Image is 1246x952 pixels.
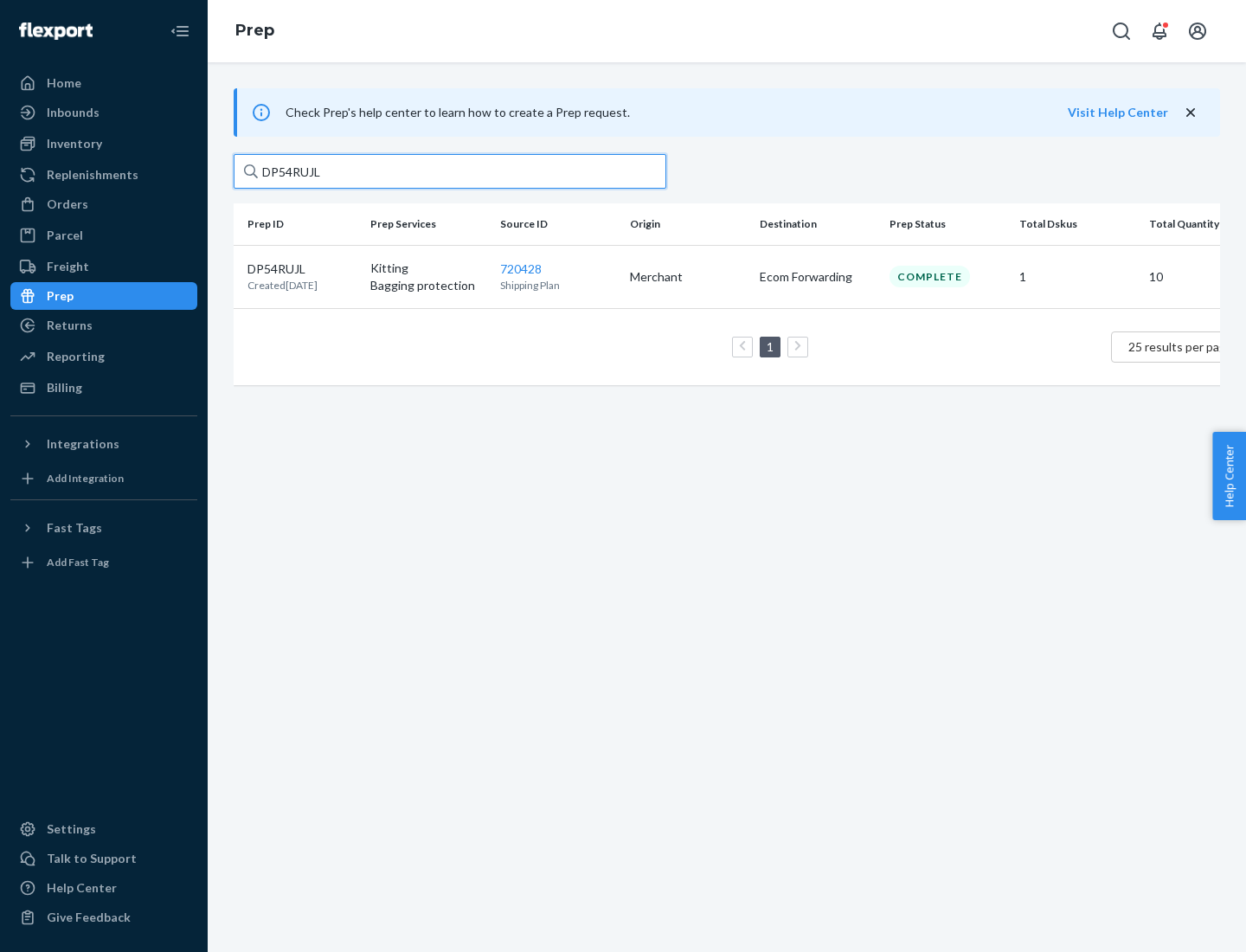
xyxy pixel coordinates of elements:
[47,104,100,121] div: Inbounds
[47,555,109,569] div: Add Fast Tag
[47,471,124,486] div: Add Integration
[10,904,197,931] button: Give Feedback
[1019,268,1135,286] p: 1
[500,261,542,276] a: 720428
[10,845,197,872] a: Talk to Support
[247,278,318,293] p: Created [DATE]
[286,105,630,119] span: Check Prep's help center to learn how to create a Prep request.
[163,14,197,48] button: Close Navigation
[763,339,777,354] a: Page 1 is your current page
[19,23,93,40] img: Flexport logo
[630,268,746,286] p: Merchant
[10,99,197,126] a: Inbounds
[235,21,274,40] a: Prep
[47,519,102,537] div: Fast Tags
[10,253,197,280] a: Freight
[1104,14,1139,48] button: Open Search Box
[10,282,197,310] a: Prep
[10,549,197,576] a: Add Fast Tag
[890,266,970,287] div: Complete
[10,190,197,218] a: Orders
[370,277,486,294] p: Bagging protection
[370,260,486,277] p: Kitting
[47,74,81,92] div: Home
[10,374,197,402] a: Billing
[234,203,363,245] th: Prep ID
[10,343,197,370] a: Reporting
[1128,339,1233,354] span: 25 results per page
[883,203,1012,245] th: Prep Status
[1182,104,1199,122] button: close
[47,227,83,244] div: Parcel
[493,203,623,245] th: Source ID
[10,815,197,843] a: Settings
[47,196,88,213] div: Orders
[363,203,493,245] th: Prep Services
[10,130,197,158] a: Inventory
[47,166,138,183] div: Replenishments
[500,278,616,293] p: Shipping Plan
[1180,14,1215,48] button: Open account menu
[47,348,105,365] div: Reporting
[10,222,197,249] a: Parcel
[760,268,876,286] p: Ecom Forwarding
[10,874,197,902] a: Help Center
[10,312,197,339] a: Returns
[1012,203,1142,245] th: Total Dskus
[623,203,753,245] th: Origin
[10,514,197,542] button: Fast Tags
[10,161,197,189] a: Replenishments
[47,909,131,926] div: Give Feedback
[1212,432,1246,520] button: Help Center
[1142,14,1177,48] button: Open notifications
[10,69,197,97] a: Home
[247,261,318,278] p: DP54RUJL
[753,203,883,245] th: Destination
[1068,104,1168,121] button: Visit Help Center
[47,435,119,453] div: Integrations
[47,135,102,152] div: Inventory
[47,287,74,305] div: Prep
[10,465,197,492] a: Add Integration
[47,879,117,897] div: Help Center
[234,154,666,189] input: Search prep jobs
[47,820,96,838] div: Settings
[47,317,93,334] div: Returns
[47,258,89,275] div: Freight
[47,850,137,867] div: Talk to Support
[47,379,82,396] div: Billing
[222,6,288,56] ol: breadcrumbs
[10,430,197,458] button: Integrations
